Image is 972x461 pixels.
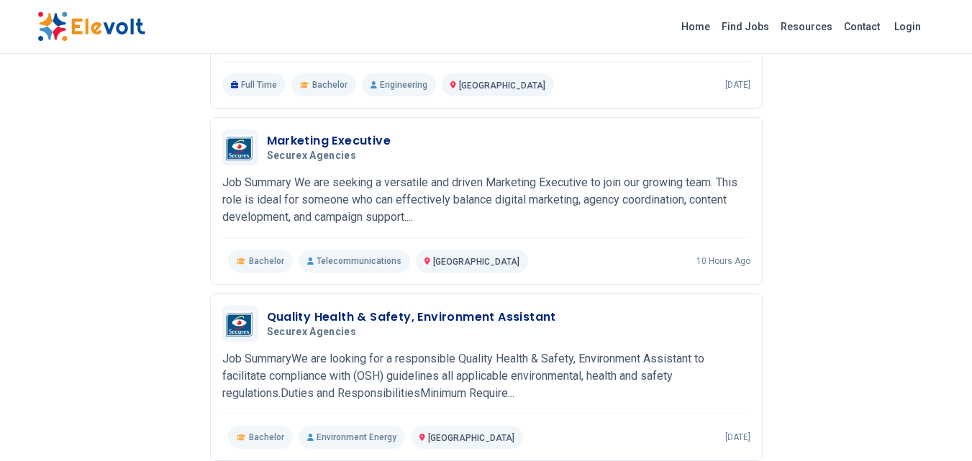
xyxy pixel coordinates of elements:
[267,150,357,163] span: Securex Agencies
[696,255,750,267] p: 10 hours ago
[249,255,284,267] span: Bachelor
[299,250,410,273] p: Telecommunications
[249,432,284,443] span: Bachelor
[900,392,972,461] iframe: Chat Widget
[267,326,357,339] span: Securex Agencies
[299,426,405,449] p: Environment Energy
[226,134,255,161] img: Securex Agencies
[267,132,391,150] h3: Marketing Executive
[428,433,514,443] span: [GEOGRAPHIC_DATA]
[459,81,545,91] span: [GEOGRAPHIC_DATA]
[267,309,556,326] h3: Quality Health & Safety, Environment Assistant
[37,12,145,42] img: Elevolt
[362,73,436,96] p: Engineering
[716,15,775,38] a: Find Jobs
[222,73,286,96] p: Full Time
[222,350,750,402] p: Job SummaryWe are looking for a responsible Quality Health & Safety, Environment Assistant to fac...
[838,15,886,38] a: Contact
[222,174,750,226] p: Job Summary We are seeking a versatile and driven Marketing Executive to join our growing team. T...
[312,79,348,91] span: Bachelor
[222,129,750,273] a: Securex AgenciesMarketing ExecutiveSecurex AgenciesJob Summary We are seeking a versatile and dri...
[725,79,750,91] p: [DATE]
[886,12,930,41] a: Login
[725,432,750,443] p: [DATE]
[775,15,838,38] a: Resources
[676,15,716,38] a: Home
[433,257,519,267] span: [GEOGRAPHIC_DATA]
[222,306,750,449] a: Securex AgenciesQuality Health & Safety, Environment AssistantSecurex AgenciesJob SummaryWe are l...
[226,311,255,337] img: Securex Agencies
